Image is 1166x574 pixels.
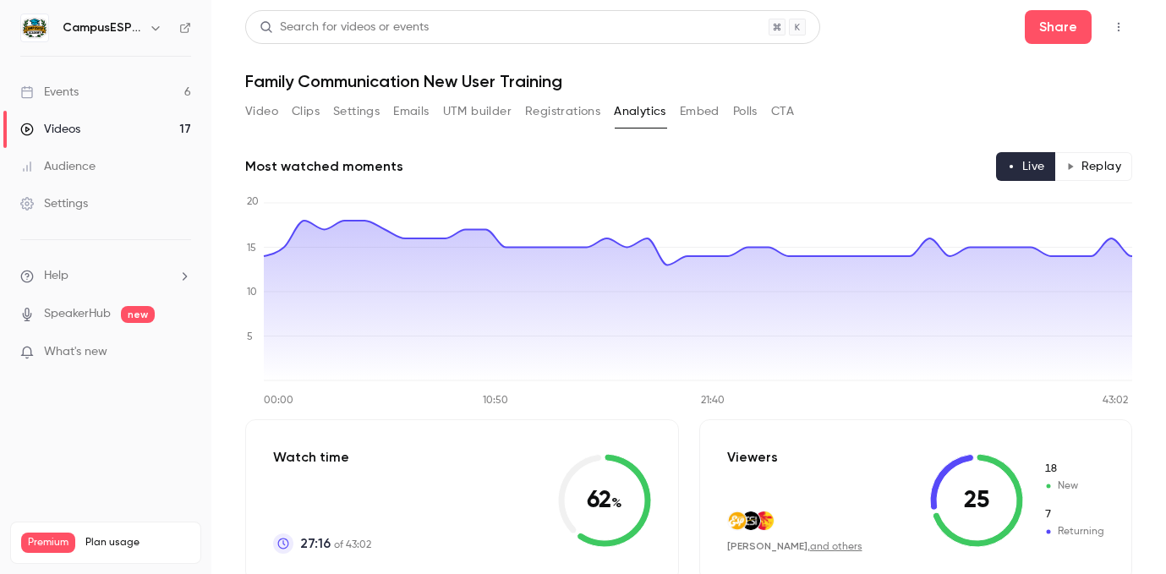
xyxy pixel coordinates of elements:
[1103,396,1128,406] tspan: 43:02
[20,121,80,138] div: Videos
[755,511,774,530] img: pittstate.edu
[247,287,257,298] tspan: 10
[20,84,79,101] div: Events
[1043,462,1104,477] span: New
[44,305,111,323] a: SpeakerHub
[300,533,331,554] span: 27:16
[21,14,48,41] img: CampusESP Academy
[996,152,1056,181] button: Live
[171,345,191,360] iframe: Noticeable Trigger
[247,243,256,254] tspan: 15
[393,98,429,125] button: Emails
[727,540,807,552] span: [PERSON_NAME]
[701,396,725,406] tspan: 21:40
[614,98,666,125] button: Analytics
[1043,478,1104,494] span: New
[44,267,68,285] span: Help
[680,98,720,125] button: Embed
[1043,507,1104,522] span: Returning
[1105,14,1132,41] button: Top Bar Actions
[20,195,88,212] div: Settings
[273,447,371,467] p: Watch time
[733,98,758,125] button: Polls
[121,306,155,323] span: new
[85,536,190,549] span: Plan usage
[260,19,429,36] div: Search for videos or events
[443,98,512,125] button: UTM builder
[247,332,253,342] tspan: 5
[727,447,778,467] p: Viewers
[742,511,760,530] img: csi.edu
[247,197,259,207] tspan: 20
[245,156,403,177] h2: Most watched moments
[1025,10,1092,44] button: Share
[483,396,508,406] tspan: 10:50
[1043,524,1104,539] span: Returning
[300,533,371,554] p: of 43:02
[63,19,142,36] h6: CampusESP Academy
[525,98,600,125] button: Registrations
[1055,152,1132,181] button: Replay
[44,343,107,361] span: What's new
[810,542,862,552] a: and others
[21,533,75,553] span: Premium
[245,98,278,125] button: Video
[264,396,293,406] tspan: 00:00
[728,511,747,530] img: campusesp.com
[245,71,1132,91] h1: Family Communication New User Training
[20,267,191,285] li: help-dropdown-opener
[292,98,320,125] button: Clips
[727,539,862,554] div: ,
[333,98,380,125] button: Settings
[771,98,794,125] button: CTA
[20,158,96,175] div: Audience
